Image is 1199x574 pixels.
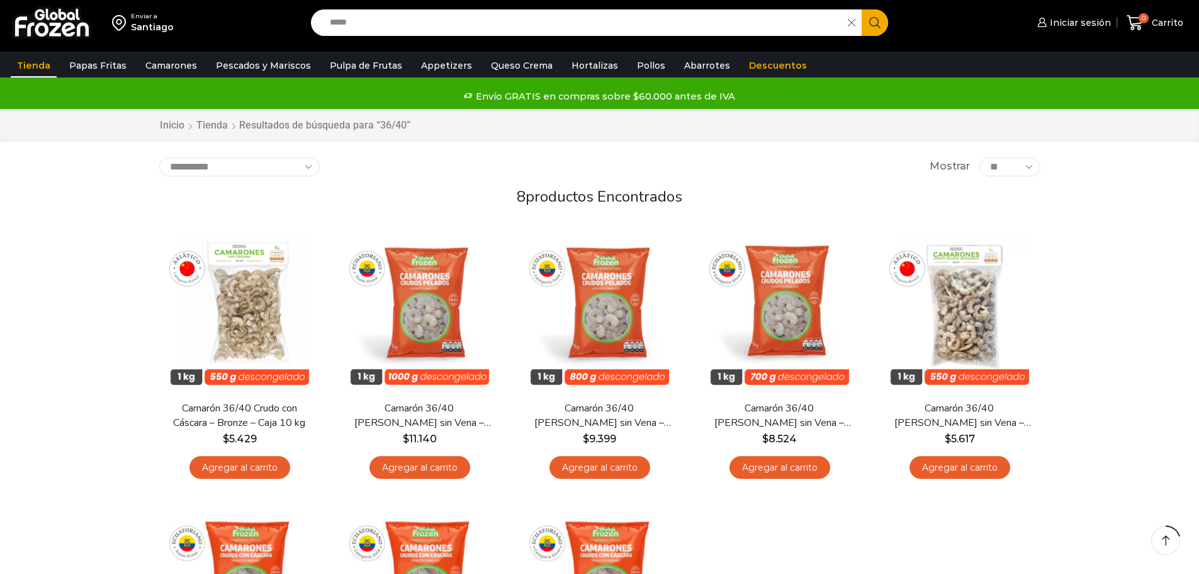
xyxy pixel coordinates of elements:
[369,456,470,479] a: Agregar al carrito: “Camarón 36/40 Crudo Pelado sin Vena - Super Prime - Caja 10 kg”
[11,54,57,77] a: Tienda
[223,433,257,445] bdi: 5.429
[1047,16,1111,29] span: Iniciar sesión
[909,456,1010,479] a: Agregar al carrito: “Camarón 36/40 Crudo Pelado sin Vena - Bronze - Caja 10 kg”
[63,54,133,77] a: Papas Fritas
[196,118,228,133] a: Tienda
[583,433,616,445] bdi: 9.399
[159,118,410,133] nav: Breadcrumb
[159,118,185,133] a: Inicio
[631,54,672,77] a: Pollos
[729,456,830,479] a: Agregar al carrito: “Camarón 36/40 Crudo Pelado sin Vena - Silver - Caja 10 kg”
[131,12,174,21] div: Enviar a
[1139,13,1149,23] span: 0
[862,9,888,36] button: Search button
[131,21,174,33] div: Santiago
[743,54,813,77] a: Descuentos
[1149,16,1183,29] span: Carrito
[887,401,1032,430] a: Camarón 36/40 [PERSON_NAME] sin Vena – Bronze – Caja 10 kg
[112,12,131,33] img: address-field-icon.svg
[945,433,975,445] bdi: 5.617
[223,433,229,445] span: $
[945,433,951,445] span: $
[210,54,317,77] a: Pescados y Mariscos
[1123,8,1186,38] a: 0 Carrito
[159,158,320,176] select: Pedido de la tienda
[583,433,589,445] span: $
[139,54,203,77] a: Camarones
[549,456,650,479] a: Agregar al carrito: “Camarón 36/40 Crudo Pelado sin Vena - Gold - Caja 10 kg”
[526,187,682,207] span: productos encontrados
[415,54,478,77] a: Appetizers
[565,54,624,77] a: Hortalizas
[403,433,437,445] bdi: 11.140
[485,54,559,77] a: Queso Crema
[189,456,290,479] a: Agregar al carrito: “Camarón 36/40 Crudo con Cáscara - Bronze - Caja 10 kg”
[678,54,736,77] a: Abarrotes
[517,187,526,207] span: 8
[762,433,797,445] bdi: 8.524
[239,119,410,131] h1: Resultados de búsqueda para “36/40”
[1034,10,1111,35] a: Iniciar sesión
[707,401,852,430] a: Camarón 36/40 [PERSON_NAME] sin Vena – Silver – Caja 10 kg
[762,433,768,445] span: $
[527,401,672,430] a: Camarón 36/40 [PERSON_NAME] sin Vena – Gold – Caja 10 kg
[930,159,970,174] span: Mostrar
[167,401,312,430] a: Camarón 36/40 Crudo con Cáscara – Bronze – Caja 10 kg
[324,54,408,77] a: Pulpa de Frutas
[347,401,492,430] a: Camarón 36/40 [PERSON_NAME] sin Vena – Super Prime – Caja 10 kg
[403,433,409,445] span: $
